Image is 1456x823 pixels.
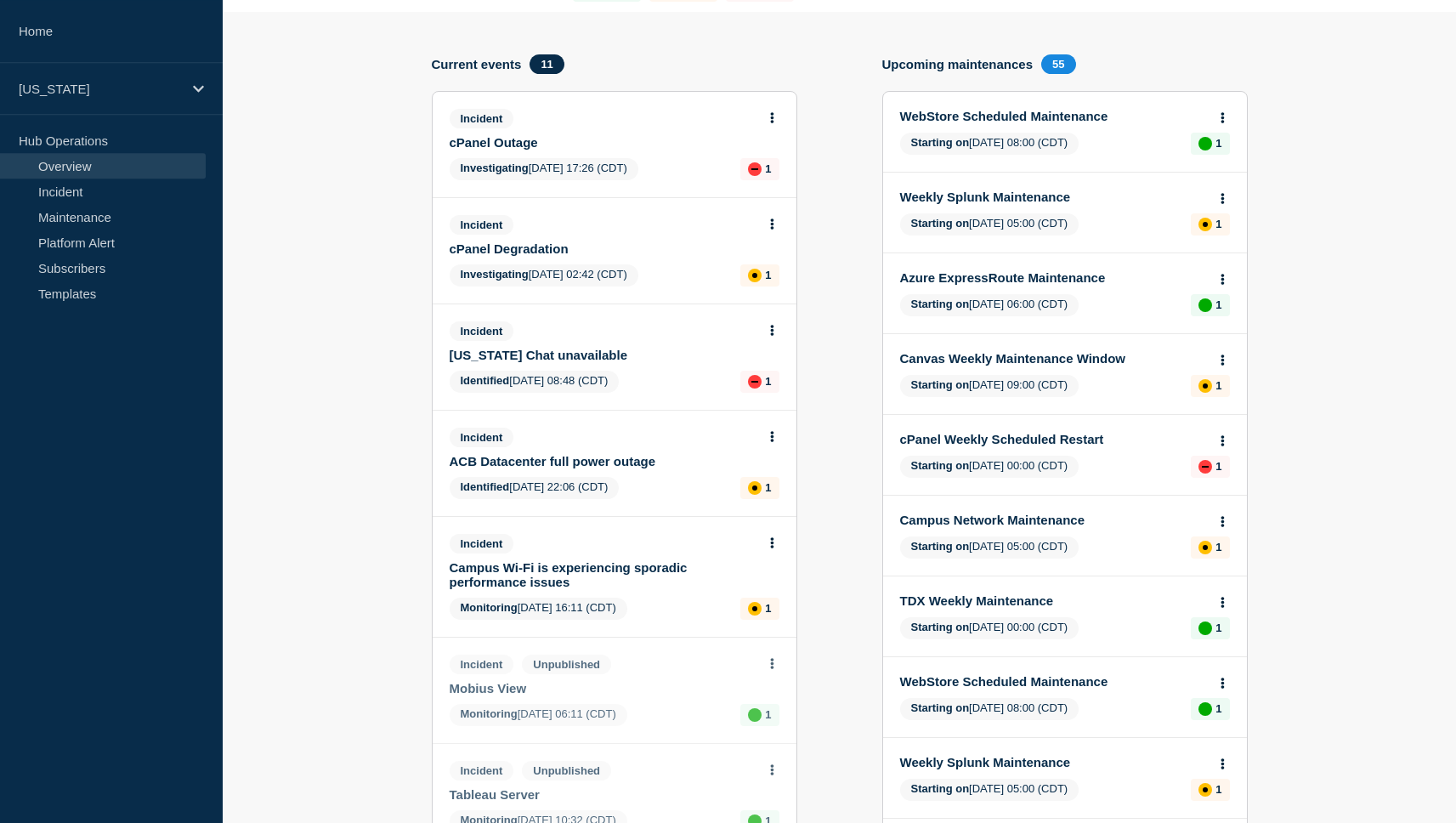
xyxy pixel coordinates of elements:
span: Starting on [911,701,970,714]
div: down [748,375,762,389]
div: affected [748,481,762,495]
div: down [1198,460,1212,474]
span: [DATE] 17:26 (CDT) [450,158,638,180]
p: [US_STATE] [19,82,182,96]
span: Starting on [911,782,970,795]
span: [DATE] 05:00 (CDT) [900,536,1079,559]
a: Campus Network Maintenance [900,513,1207,527]
span: Starting on [911,540,970,553]
p: 1 [765,708,771,721]
span: Monitoring [461,707,518,720]
a: Mobius View [450,681,756,695]
span: [DATE] 06:00 (CDT) [900,294,1079,316]
h4: Current events [432,57,522,71]
a: Weekly Splunk Maintenance [900,755,1207,769]
span: Incident [450,109,514,128]
a: WebStore Scheduled Maintenance [900,674,1207,689]
span: [DATE] 22:06 (CDT) [450,477,620,499]
p: 1 [1215,460,1221,473]
a: Weekly Splunk Maintenance [900,190,1207,204]
div: affected [1198,379,1212,393]
div: up [1198,137,1212,150]
span: [DATE] 00:00 (CDT) [900,456,1079,478]
span: [DATE] 08:00 (CDT) [900,698,1079,720]
span: Incident [450,215,514,235]
span: Starting on [911,298,970,310]
span: [DATE] 05:00 (CDT) [900,213,1079,236]
div: up [1198,702,1212,716]
span: [DATE] 02:42 (CDT) [450,264,638,287]
div: up [1198,298,1212,312]
p: 1 [1215,218,1221,230]
span: [DATE] 16:11 (CDT) [450,598,627,620]
a: ACB Datacenter full power outage [450,454,756,468]
p: 1 [1215,379,1221,392]
span: Monitoring [461,601,518,614]
p: 1 [765,162,771,175]
span: Starting on [911,136,970,149]
span: [DATE] 00:00 (CDT) [900,617,1079,639]
a: [US_STATE] Chat unavailable [450,348,756,362]
span: Incident [450,534,514,553]
a: TDX Weekly Maintenance [900,593,1207,608]
span: 55 [1041,54,1075,74]
span: Starting on [911,378,970,391]
p: 1 [765,269,771,281]
a: cPanel Outage [450,135,756,150]
div: affected [1198,541,1212,554]
div: affected [748,602,762,616]
span: Incident [450,655,514,674]
span: Starting on [911,217,970,230]
p: 1 [1215,541,1221,553]
span: Incident [450,761,514,780]
p: 1 [765,602,771,615]
span: Starting on [911,621,970,633]
span: 11 [530,54,564,74]
span: [DATE] 06:11 (CDT) [450,704,627,726]
span: [DATE] 09:00 (CDT) [900,375,1079,397]
p: 1 [1215,622,1221,634]
a: cPanel Weekly Scheduled Restart [900,432,1207,446]
span: [DATE] 08:48 (CDT) [450,371,620,393]
div: up [748,708,762,722]
span: Incident [450,428,514,447]
a: Tableau Server [450,787,756,802]
a: Campus Wi-Fi is experiencing sporadic performance issues [450,560,756,589]
a: WebStore Scheduled Maintenance [900,109,1207,123]
span: Unpublished [522,655,611,674]
p: 1 [1215,298,1221,311]
p: 1 [1215,137,1221,150]
span: Investigating [461,268,529,281]
span: Identified [461,374,510,387]
div: down [748,162,762,176]
span: [DATE] 05:00 (CDT) [900,779,1079,801]
div: up [1198,622,1212,635]
p: 1 [1215,702,1221,715]
div: affected [1198,783,1212,797]
span: Investigating [461,162,529,174]
a: Canvas Weekly Maintenance Window [900,351,1207,366]
p: 1 [1215,783,1221,796]
span: [DATE] 08:00 (CDT) [900,133,1079,155]
h4: Upcoming maintenances [882,57,1034,71]
span: Identified [461,480,510,493]
span: Starting on [911,459,970,472]
div: affected [1198,218,1212,231]
span: Unpublished [522,761,611,780]
p: 1 [765,481,771,494]
a: cPanel Degradation [450,241,756,256]
div: affected [748,269,762,282]
a: Azure ExpressRoute Maintenance [900,270,1207,285]
span: Incident [450,321,514,341]
p: 1 [765,375,771,388]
